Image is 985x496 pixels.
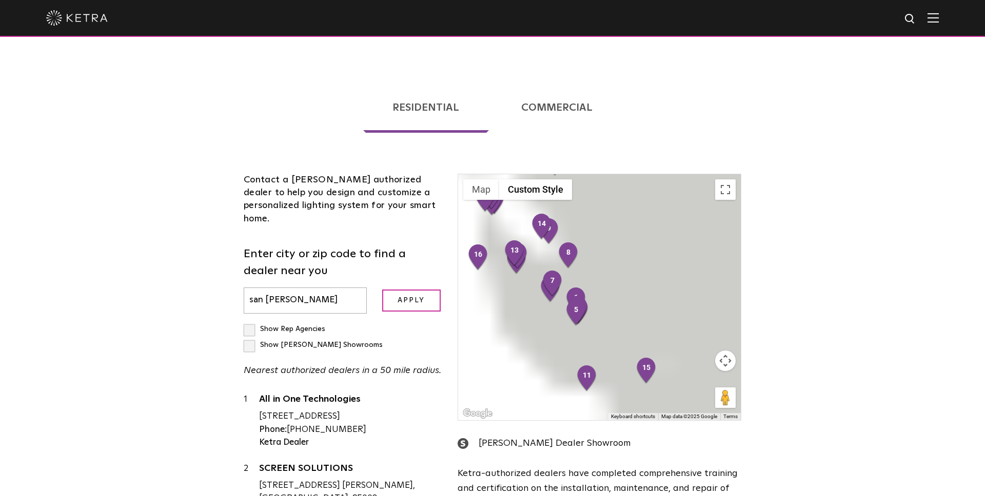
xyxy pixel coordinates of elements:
a: All in One Technologies [259,395,442,407]
img: Google [461,407,495,420]
div: 13 [504,240,525,267]
div: 1 [565,287,587,315]
button: Custom Style [499,179,572,200]
div: 8 [558,242,579,270]
a: SCREEN SOLUTIONS [259,464,442,477]
a: Commercial [491,82,622,133]
div: 11 [576,365,598,392]
div: 1 [244,393,259,449]
img: search icon [904,13,917,26]
p: Nearest authorized dealers in a 50 mile radius. [244,363,442,378]
div: 7 [542,270,563,298]
a: Terms (opens in new tab) [723,414,738,419]
strong: Phone: [259,425,287,434]
div: [PERSON_NAME] Dealer Showroom [458,436,741,451]
div: Contact a [PERSON_NAME] authorized dealer to help you design and customize a personalized lightin... [244,174,442,225]
span: Map data ©2025 Google [661,414,717,419]
img: showroom_icon.png [458,438,468,449]
div: 4 [567,298,588,326]
img: Hamburger%20Nav.svg [928,13,939,23]
a: Open this area in Google Maps (opens a new window) [461,407,495,420]
label: Show [PERSON_NAME] Showrooms [244,341,383,348]
div: 2 [567,295,588,323]
div: 5 [565,299,587,327]
div: [STREET_ADDRESS] [259,410,442,423]
div: 6 [540,276,561,303]
div: [PHONE_NUMBER] [259,423,442,437]
a: Residential [363,82,489,133]
div: 3 [568,297,589,325]
button: Map camera controls [715,350,736,371]
button: Show street map [463,179,499,200]
button: Drag Pegman onto the map to open Street View [715,387,736,408]
button: Toggle fullscreen view [715,179,736,200]
div: 15 [636,357,657,385]
div: 14 [531,213,553,241]
label: Show Rep Agencies [244,325,325,333]
img: ketra-logo-2019-white [46,10,108,26]
input: Apply [382,290,441,312]
input: Enter city or zip code [244,287,367,314]
div: 16 [467,244,489,272]
label: Enter city or zip code to find a dealer near you [244,246,442,280]
strong: Ketra Dealer [259,438,309,447]
button: Keyboard shortcuts [611,413,655,420]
